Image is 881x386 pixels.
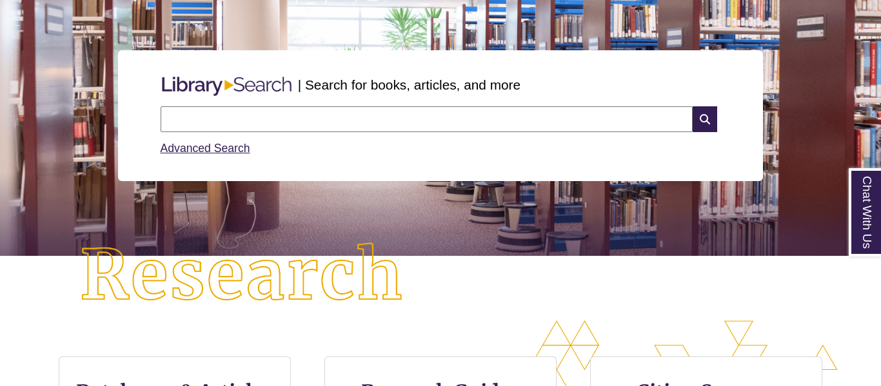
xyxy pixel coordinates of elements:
[44,207,440,345] img: Research
[693,106,717,132] i: Search
[298,75,520,95] p: | Search for books, articles, and more
[161,142,250,155] a: Advanced Search
[155,72,298,101] img: Libary Search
